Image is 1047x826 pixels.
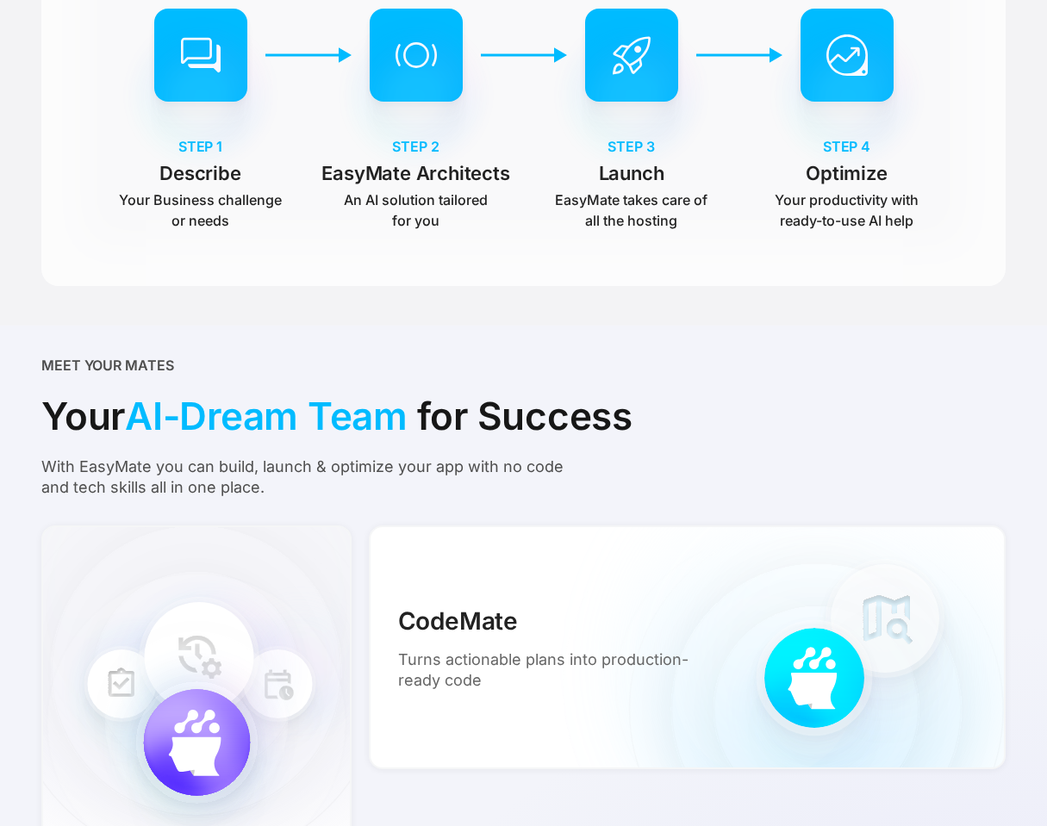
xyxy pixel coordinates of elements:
p: Your productivity with ready-to-use AI help [765,189,929,231]
p: Your Business challenge or needs [119,189,283,231]
p: EasyMate takes care of all the hosting [550,189,714,231]
div: MEET YOUR MATES [41,355,174,376]
p: CodeMate [398,603,518,639]
span: for Success [417,386,633,446]
p: An AI solution tailored for you [334,189,498,231]
p: Turns actionable plans into production-ready code [398,649,718,691]
div: Your [41,386,633,446]
p: EasyMate Architects [321,160,509,186]
span: AI-Dream Team [125,386,408,446]
div: With EasyMate you can build, launch & optimize your app with no code and tech skills all in one p... [41,456,586,498]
